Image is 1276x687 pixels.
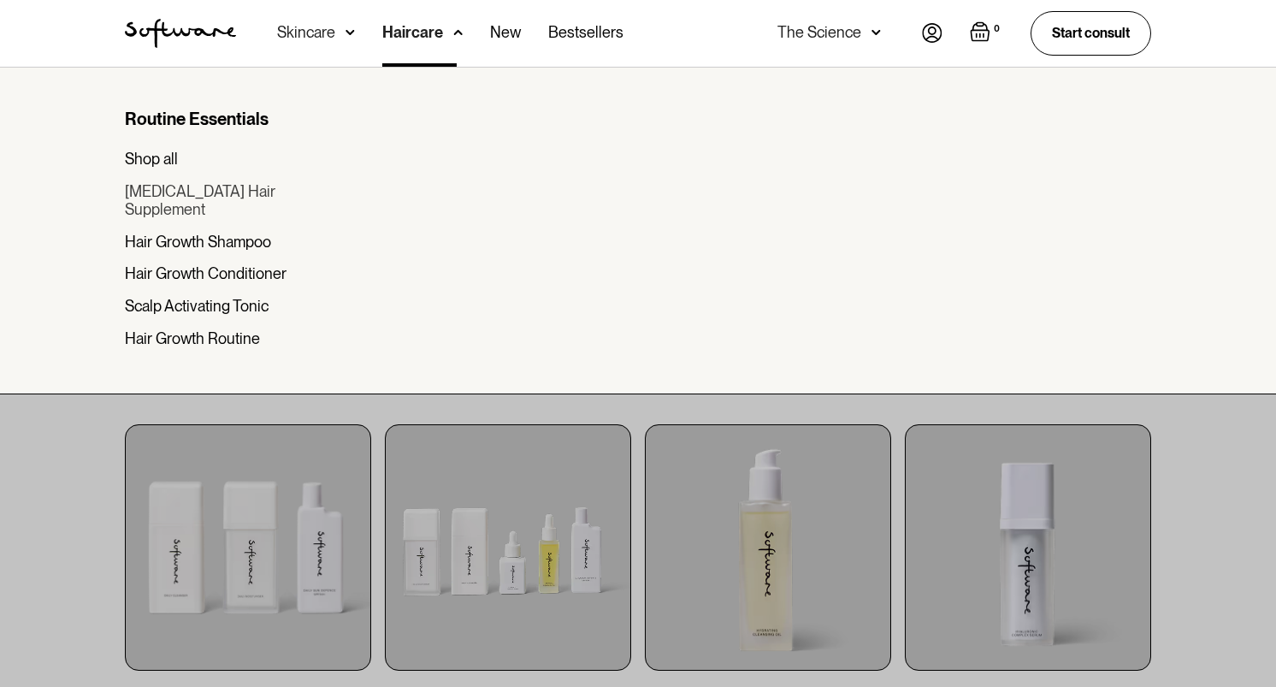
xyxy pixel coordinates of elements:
[453,24,463,41] img: arrow down
[346,24,355,41] img: arrow down
[125,182,340,219] a: [MEDICAL_DATA] Hair Supplement
[125,233,340,252] a: Hair Growth Shampoo
[125,19,236,48] a: home
[871,24,881,41] img: arrow down
[125,329,340,348] a: Hair Growth Routine
[777,24,861,41] div: The Science
[125,264,287,283] div: Hair Growth Conditioner
[125,233,271,252] div: Hair Growth Shampoo
[382,24,443,41] div: Haircare
[125,150,340,169] a: Shop all
[125,297,269,316] div: Scalp Activating Tonic
[125,329,260,348] div: Hair Growth Routine
[125,19,236,48] img: Software Logo
[125,297,340,316] a: Scalp Activating Tonic
[970,21,1003,45] a: Open empty cart
[990,21,1003,37] div: 0
[125,109,340,129] div: Routine Essentials
[1031,11,1151,55] a: Start consult
[277,24,335,41] div: Skincare
[125,150,178,169] div: Shop all
[125,264,340,283] a: Hair Growth Conditioner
